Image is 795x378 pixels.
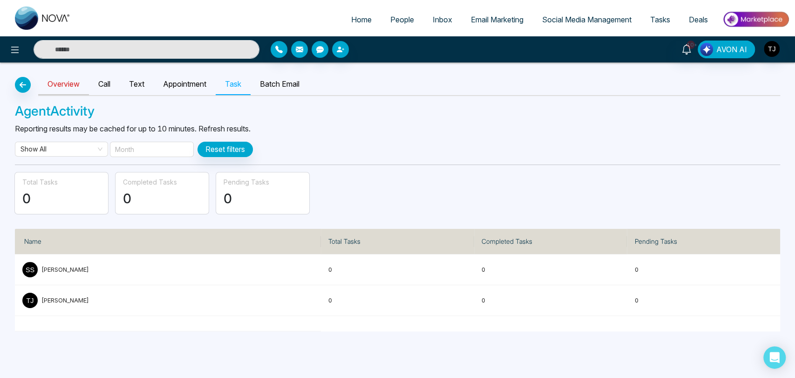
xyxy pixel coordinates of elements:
[351,15,372,24] span: Home
[123,178,177,186] small: Completed Tasks
[15,103,95,119] span: Agent Activity
[20,142,102,156] span: Show All
[120,74,154,95] a: Text
[462,11,533,28] a: Email Marketing
[482,296,620,305] p: 0
[123,191,201,207] h3: 0
[342,11,381,28] a: Home
[115,144,134,154] div: Month
[89,74,120,95] a: Call
[686,41,695,49] span: 10+
[689,15,708,24] span: Deals
[700,43,713,56] img: Lead Flow
[197,142,253,157] button: Reset filters
[433,15,452,24] span: Inbox
[716,44,747,55] span: AVON AI
[675,41,698,57] a: 10+
[764,41,780,57] img: User Avatar
[482,265,620,274] p: 0
[390,15,414,24] span: People
[22,178,58,186] small: Total Tasks
[763,346,786,369] div: Open Intercom Messenger
[634,296,773,305] p: 0
[650,15,670,24] span: Tasks
[381,11,423,28] a: People
[634,265,773,274] p: 0
[627,229,780,254] th: Pending Tasks
[41,265,89,274] p: [PERSON_NAME]
[15,7,71,30] img: Nova CRM Logo
[41,296,89,305] p: [PERSON_NAME]
[15,229,321,254] th: Name
[474,229,627,254] th: Completed Tasks
[698,41,755,58] button: AVON AI
[542,15,632,24] span: Social Media Management
[328,265,467,274] p: 0
[641,11,679,28] a: Tasks
[15,123,780,134] p: Reporting results may be cached for up to 10 minutes. Refresh results.
[722,9,789,30] img: Market-place.gif
[154,74,216,95] a: Appointment
[224,191,302,207] h3: 0
[328,296,467,305] p: 0
[216,74,251,95] a: Task
[471,15,523,24] span: Email Marketing
[321,229,474,254] th: Total Tasks
[224,178,269,186] small: Pending Tasks
[38,74,89,95] a: Overview
[22,191,101,207] h3: 0
[423,11,462,28] a: Inbox
[679,11,717,28] a: Deals
[533,11,641,28] a: Social Media Management
[251,74,309,95] a: Batch Email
